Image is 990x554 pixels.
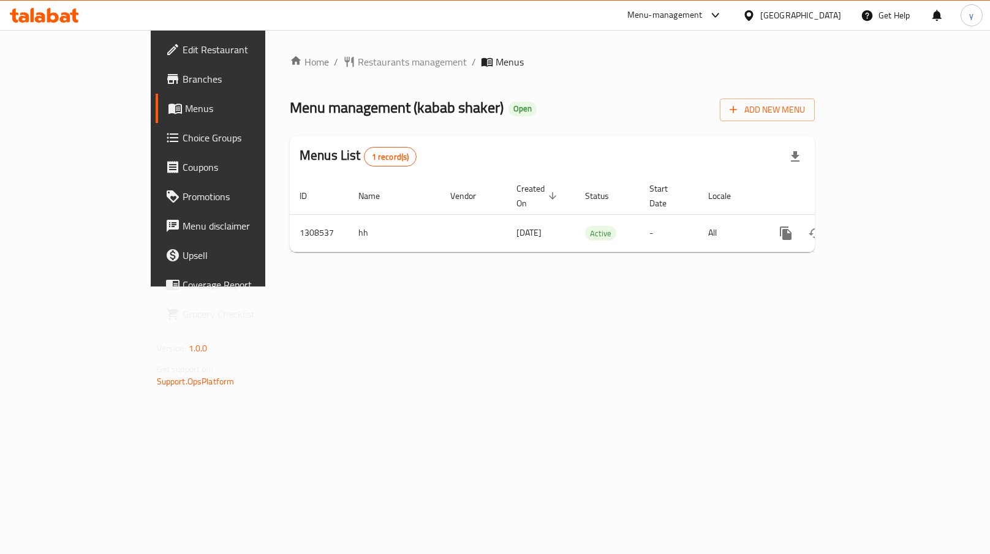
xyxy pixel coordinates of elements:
[450,189,492,203] span: Vendor
[627,8,703,23] div: Menu-management
[300,189,323,203] span: ID
[183,219,306,233] span: Menu disclaimer
[364,147,417,167] div: Total records count
[472,54,476,69] li: /
[157,361,213,377] span: Get support on:
[760,9,841,22] div: [GEOGRAPHIC_DATA]
[708,189,747,203] span: Locale
[156,182,316,211] a: Promotions
[516,181,561,211] span: Created On
[640,214,698,252] td: -
[801,219,830,248] button: Change Status
[496,54,524,69] span: Menus
[156,299,316,329] a: Grocery Checklist
[157,373,235,389] a: Support.OpsPlatform
[183,307,306,321] span: Grocery Checklist
[156,35,316,64] a: Edit Restaurant
[358,189,396,203] span: Name
[365,151,417,163] span: 1 record(s)
[649,181,684,211] span: Start Date
[156,64,316,94] a: Branches
[771,219,801,248] button: more
[516,225,542,241] span: [DATE]
[156,270,316,299] a: Coverage Report
[300,146,417,167] h2: Menus List
[183,160,306,174] span: Coupons
[290,178,899,252] table: enhanced table
[780,142,810,171] div: Export file
[183,72,306,86] span: Branches
[730,102,805,118] span: Add New Menu
[698,214,761,252] td: All
[343,54,467,69] a: Restaurants management
[156,123,316,152] a: Choice Groups
[585,226,616,241] span: Active
[508,102,537,116] div: Open
[761,178,899,215] th: Actions
[183,248,306,263] span: Upsell
[156,241,316,270] a: Upsell
[185,101,306,116] span: Menus
[334,54,338,69] li: /
[156,94,316,123] a: Menus
[290,214,349,252] td: 1308537
[585,189,625,203] span: Status
[358,54,467,69] span: Restaurants management
[183,130,306,145] span: Choice Groups
[156,211,316,241] a: Menu disclaimer
[969,9,973,22] span: y
[508,103,537,114] span: Open
[183,277,306,292] span: Coverage Report
[157,340,187,356] span: Version:
[183,189,306,204] span: Promotions
[290,54,815,69] nav: breadcrumb
[720,99,815,121] button: Add New Menu
[349,214,440,252] td: hh
[189,340,208,356] span: 1.0.0
[290,94,504,121] span: Menu management ( kabab shaker )
[585,226,616,241] div: Active
[183,42,306,57] span: Edit Restaurant
[156,152,316,182] a: Coupons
